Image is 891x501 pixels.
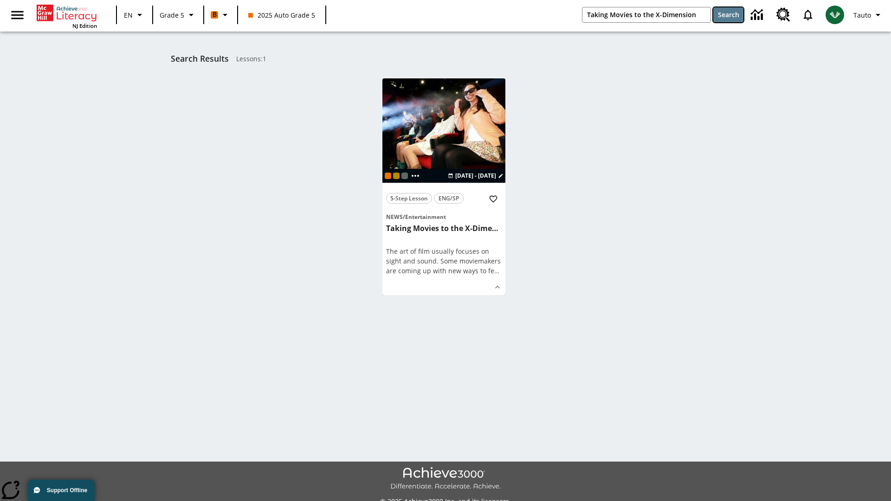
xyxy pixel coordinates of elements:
h3: Taking Movies to the X-Dimension [386,224,502,233]
span: NJ Edition [72,22,97,29]
button: ENG/SP [434,193,464,204]
button: Aug 24 - Aug 24 Choose Dates [446,172,505,180]
span: Entertainment [405,213,446,221]
span: 5-Step Lesson [390,193,428,203]
div: Current Class [385,173,391,179]
button: Open side menu [4,1,31,29]
div: lesson details [382,78,505,295]
span: EN [124,10,133,20]
button: 5-Step Lesson [386,193,432,204]
h1: Search Results [171,54,229,64]
img: avatar image [826,6,844,24]
span: Tauto [853,10,871,20]
input: search field [582,7,710,22]
button: Search [713,7,743,22]
p: The art of film usually focuses on sight and sound. Some moviemakers are coming up with new ways ... [386,246,502,276]
div: New 2025 class [393,173,400,179]
span: ENG/SP [439,193,459,203]
span: 2025 Auto Grade 5 [248,10,315,20]
span: e [491,266,494,275]
span: Lessons : 1 [236,54,266,64]
button: Select a new avatar [820,3,850,27]
span: [DATE] - [DATE] [455,172,496,180]
img: Achieve3000 Differentiate Accelerate Achieve [390,467,501,491]
button: Support Offline [28,480,95,501]
button: Language: EN, Select a language [120,6,149,23]
span: B [213,9,217,20]
a: Data Center [745,2,771,28]
span: Support Offline [47,487,87,494]
button: Boost Class color is orange. Change class color [207,6,234,23]
div: Home [37,3,97,29]
span: News [386,213,403,221]
button: Add to Favorites [485,191,502,207]
button: Show Details [491,280,504,294]
button: Grade: Grade 5, Select a grade [156,6,200,23]
button: Profile/Settings [850,6,887,23]
a: Notifications [796,3,820,27]
div: OL 2025 Auto Grade 6 [401,173,408,179]
button: Show more classes [410,170,421,181]
span: Grade 5 [160,10,184,20]
span: … [494,266,499,275]
span: / [403,213,405,221]
a: Home [37,4,97,22]
a: Resource Center, Will open in new tab [771,2,796,27]
span: Topic: News/Entertainment [386,212,502,222]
